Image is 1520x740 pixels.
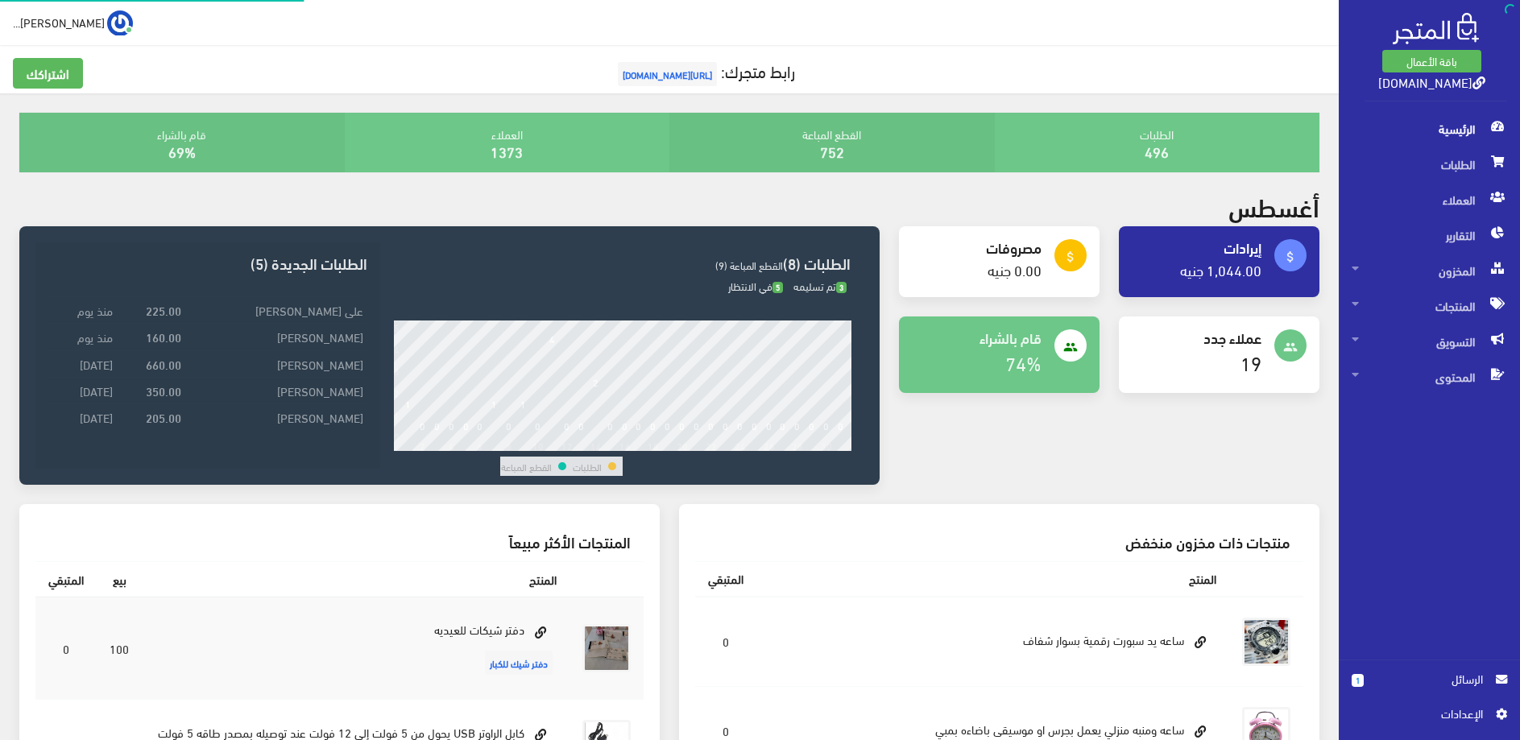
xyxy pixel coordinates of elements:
a: 69% [168,138,196,164]
td: القطع المباعة [500,457,553,476]
td: الطلبات [572,457,603,476]
div: 12 [561,440,573,451]
span: [URL][DOMAIN_NAME] [618,62,717,86]
div: 8 [506,440,511,451]
td: [PERSON_NAME] [185,324,367,350]
span: [PERSON_NAME]... [13,12,105,32]
img: saaa-sbort-rkmy-bastyk-shfaf.jpg [1242,618,1290,666]
span: التسويق [1352,324,1507,359]
a: 74% [1005,345,1042,379]
a: المخزون [1339,253,1520,288]
h4: مصروفات [912,239,1042,255]
div: 20 [677,440,688,451]
a: التقارير [1339,217,1520,253]
td: 0 [695,597,756,687]
h4: إيرادات [1132,239,1261,255]
h4: عملاء جدد [1132,329,1261,345]
td: [PERSON_NAME] [185,377,367,403]
span: الرسائل [1377,670,1483,688]
td: منذ يوم [48,297,117,324]
a: باقة الأعمال [1382,50,1481,72]
td: [DATE] [48,350,117,377]
a: الرئيسية [1339,111,1520,147]
strong: 205.00 [146,408,181,426]
a: ... [PERSON_NAME]... [13,10,133,35]
i: attach_money [1283,250,1298,264]
div: 26 [764,440,775,451]
div: العملاء [345,113,670,172]
span: المحتوى [1352,359,1507,395]
div: 2 [420,440,425,451]
a: الطلبات [1339,147,1520,182]
span: التقارير [1352,217,1507,253]
div: 14 [590,440,602,451]
img: . [1393,13,1479,44]
div: 16 [619,440,631,451]
div: 24 [735,440,746,451]
span: المخزون [1352,253,1507,288]
strong: 350.00 [146,382,181,399]
td: [DATE] [48,404,117,431]
h3: منتجات ذات مخزون منخفض [708,534,1290,549]
a: 19 [1240,345,1261,379]
div: 28 [792,440,803,451]
span: القطع المباعة (9) [715,255,783,275]
h3: الطلبات الجديدة (5) [48,255,367,271]
span: الطلبات [1352,147,1507,182]
th: المتبقي [695,562,756,597]
td: دفتر شيكات للعيديه [142,597,569,699]
span: 5 [772,282,783,294]
i: people [1063,340,1078,354]
div: 30 [821,440,832,451]
span: المنتجات [1352,288,1507,324]
td: [PERSON_NAME] [185,350,367,377]
span: دفتر شيك للكبار [485,651,553,675]
span: 3 [836,282,847,294]
div: 4 [449,440,454,451]
strong: 160.00 [146,328,181,345]
a: [DOMAIN_NAME] [1378,70,1485,93]
td: [DATE] [48,377,117,403]
td: على [PERSON_NAME] [185,297,367,324]
a: 752 [820,138,844,164]
h4: قام بالشراء [912,329,1042,345]
th: المنتج [142,562,569,597]
td: ساعه يد سبورت رقمية بسوار شفاف [756,597,1229,687]
div: 18 [648,440,659,451]
span: تم تسليمه [793,276,847,296]
i: people [1283,340,1298,354]
a: المنتجات [1339,288,1520,324]
td: 100 [97,597,142,699]
span: الرئيسية [1352,111,1507,147]
a: 1 الرسائل [1352,670,1507,705]
a: المحتوى [1339,359,1520,395]
a: اﻹعدادات [1352,705,1507,730]
div: 10 [532,440,544,451]
th: بيع [97,562,142,597]
span: في الانتظار [728,276,783,296]
a: رابط متجرك:[URL][DOMAIN_NAME] [614,56,795,85]
h2: أغسطس [1228,192,1319,220]
a: 496 [1145,138,1169,164]
h3: الطلبات (8) [394,255,851,271]
div: الطلبات [995,113,1320,172]
div: قام بالشراء [19,113,345,172]
img: dftr-shykat-llaaydyh.jpg [582,624,631,672]
div: 6 [477,440,483,451]
span: اﻹعدادات [1365,705,1482,722]
td: [PERSON_NAME] [185,404,367,431]
i: attach_money [1063,250,1078,264]
img: ... [107,10,133,36]
h3: المنتجات الأكثر مبيعاً [48,534,631,549]
a: 1373 [491,138,523,164]
strong: 225.00 [146,301,181,319]
a: العملاء [1339,182,1520,217]
span: 1 [1352,674,1364,687]
span: العملاء [1352,182,1507,217]
td: منذ يوم [48,324,117,350]
td: 0 [35,597,97,699]
a: 0.00 جنيه [988,256,1042,283]
th: المتبقي [35,562,97,597]
strong: 660.00 [146,355,181,373]
a: اشتراكك [13,58,83,89]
